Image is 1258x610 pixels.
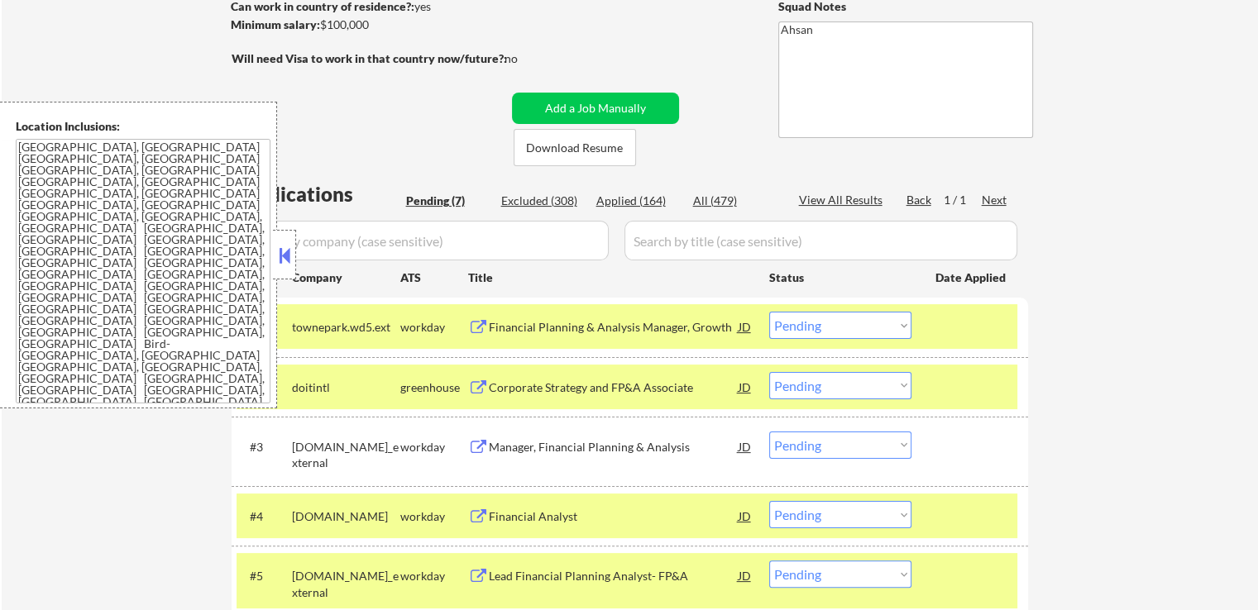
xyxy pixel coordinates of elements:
div: JD [737,501,753,531]
div: $100,000 [231,17,506,33]
div: Financial Analyst [489,508,739,525]
div: Status [769,262,911,292]
div: workday [400,508,468,525]
div: Title [468,269,753,286]
div: View All Results [799,192,887,208]
div: Company [292,269,400,286]
div: JD [737,431,753,461]
div: Applied (164) [596,193,679,209]
div: Corporate Strategy and FP&A Associate [489,379,739,396]
div: JD [737,560,753,590]
div: workday [400,439,468,455]
div: workday [400,319,468,336]
div: [DOMAIN_NAME]_external [292,439,400,471]
button: Add a Job Manually [512,93,679,124]
div: #3 [250,439,279,455]
div: 1 / 1 [944,192,982,208]
div: All (479) [693,193,776,209]
div: doitintl [292,379,400,396]
div: no [505,50,552,67]
div: Back [906,192,933,208]
div: ATS [400,269,468,286]
strong: Will need Visa to work in that country now/future?: [232,51,507,65]
div: [DOMAIN_NAME] [292,508,400,525]
div: #4 [250,508,279,525]
div: JD [737,372,753,402]
div: townepark.wd5.ext [292,319,400,336]
div: Lead Financial Planning Analyst- FP&A [489,568,739,584]
div: Next [982,192,1008,208]
div: Date Applied [935,269,1008,286]
div: Applications [237,184,400,204]
input: Search by title (case sensitive) [624,221,1017,260]
div: Pending (7) [406,193,489,209]
button: Download Resume [514,129,636,166]
strong: Minimum salary: [231,17,320,31]
input: Search by company (case sensitive) [237,221,609,260]
div: Financial Planning & Analysis Manager, Growth [489,319,739,336]
div: #5 [250,568,279,584]
div: [DOMAIN_NAME]_external [292,568,400,600]
div: greenhouse [400,379,468,396]
div: Excluded (308) [501,193,584,209]
div: Manager, Financial Planning & Analysis [489,439,739,455]
div: workday [400,568,468,584]
div: Location Inclusions: [16,118,270,135]
div: JD [737,312,753,341]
